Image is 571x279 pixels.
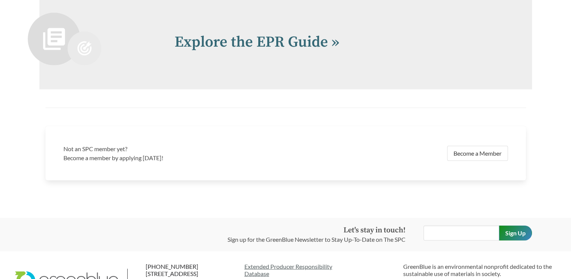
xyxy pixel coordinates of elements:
[447,146,508,161] a: Become a Member
[227,235,405,244] p: Sign up for the GreenBlue Newsletter to Stay Up-To-Date on The SPC
[244,263,397,277] a: Extended Producer ResponsibilityDatabase
[344,226,405,235] strong: Let's stay in touch!
[175,33,339,52] a: Explore the EPR Guide »
[63,153,281,162] p: Become a member by applying [DATE]!
[63,144,281,153] h3: Not an SPC member yet?
[499,226,532,241] input: Sign Up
